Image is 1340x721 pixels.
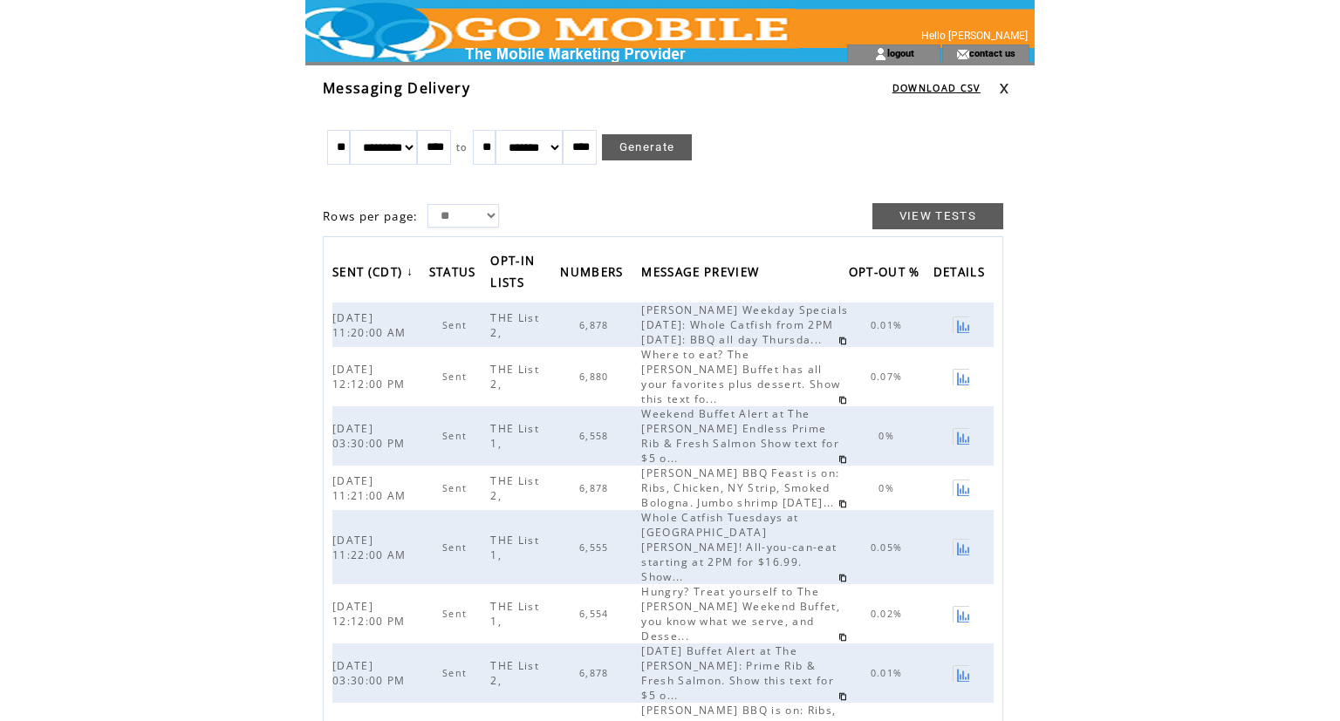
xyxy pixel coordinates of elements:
[332,473,411,503] span: [DATE] 11:21:00 AM
[871,667,907,679] span: 0.01%
[641,347,840,406] span: Where to eat? The [PERSON_NAME] Buffet has all your favorites plus dessert. Show this text fo...
[332,533,411,562] span: [DATE] 11:22:00 AM
[332,260,407,289] span: SENT (CDT)
[332,310,411,340] span: [DATE] 11:20:00 AM
[871,319,907,331] span: 0.01%
[323,78,470,98] span: Messaging Delivery
[871,371,907,383] span: 0.07%
[490,533,539,562] span: THE List 1,
[641,260,763,289] span: MESSAGE PREVIEW
[641,303,848,347] span: [PERSON_NAME] Weekday Specials [DATE]: Whole Catfish from 2PM [DATE]: BBQ all day Thursda...
[429,259,485,288] a: STATUS
[874,47,887,61] img: account_icon.gif
[442,541,471,554] span: Sent
[579,541,613,554] span: 6,555
[560,259,632,288] a: NUMBERS
[892,82,981,94] a: DOWNLOAD CSV
[641,259,768,288] a: MESSAGE PREVIEW
[579,608,613,620] span: 6,554
[323,208,419,224] span: Rows per page:
[887,47,914,58] a: logout
[579,430,613,442] span: 6,558
[332,421,410,451] span: [DATE] 03:30:00 PM
[969,47,1015,58] a: contact us
[442,482,471,494] span: Sent
[879,482,899,494] span: 0%
[332,259,418,288] a: SENT (CDT)↓
[490,248,535,299] span: OPT-IN LISTS
[579,482,613,494] span: 6,878
[490,658,539,688] span: THE List 2,
[849,260,925,289] span: OPT-OUT %
[490,473,539,503] span: THE List 2,
[871,541,907,554] span: 0.05%
[641,466,839,510] span: [PERSON_NAME] BBQ Feast is on: Ribs, Chicken, NY Strip, Smoked Bologna. Jumbo shrimp [DATE]...
[921,30,1028,42] span: Hello [PERSON_NAME]
[490,421,539,451] span: THE List 1,
[332,658,410,688] span: [DATE] 03:30:00 PM
[490,310,539,340] span: THE List 2,
[332,599,410,629] span: [DATE] 12:12:00 PM
[490,362,539,391] span: THE List 2,
[442,608,471,620] span: Sent
[490,599,539,629] span: THE List 1,
[933,260,989,289] span: DETAILS
[442,667,471,679] span: Sent
[429,260,481,289] span: STATUS
[956,47,969,61] img: contact_us_icon.gif
[560,260,627,289] span: NUMBERS
[442,430,471,442] span: Sent
[641,643,834,703] span: [DATE] Buffet Alert at The [PERSON_NAME]: Prime Rib & Fresh Salmon. Show this text for $5 o...
[442,319,471,331] span: Sent
[579,667,613,679] span: 6,878
[879,430,899,442] span: 0%
[579,319,613,331] span: 6,878
[849,259,929,288] a: OPT-OUT %
[442,371,471,383] span: Sent
[579,371,613,383] span: 6,880
[641,584,840,643] span: Hungry? Treat yourself to The [PERSON_NAME] Weekend Buffet, you know what we serve, and Desse...
[641,406,839,466] span: Weekend Buffet Alert at The [PERSON_NAME] Endless Prime Rib & Fresh Salmon Show text for $5 o...
[332,362,410,391] span: [DATE] 12:12:00 PM
[641,510,837,584] span: Whole Catfish Tuesdays at [GEOGRAPHIC_DATA][PERSON_NAME]! All-you-can-eat starting at 2PM for $16...
[456,141,468,153] span: to
[872,203,1003,229] a: VIEW TESTS
[871,608,907,620] span: 0.02%
[602,134,693,160] a: Generate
